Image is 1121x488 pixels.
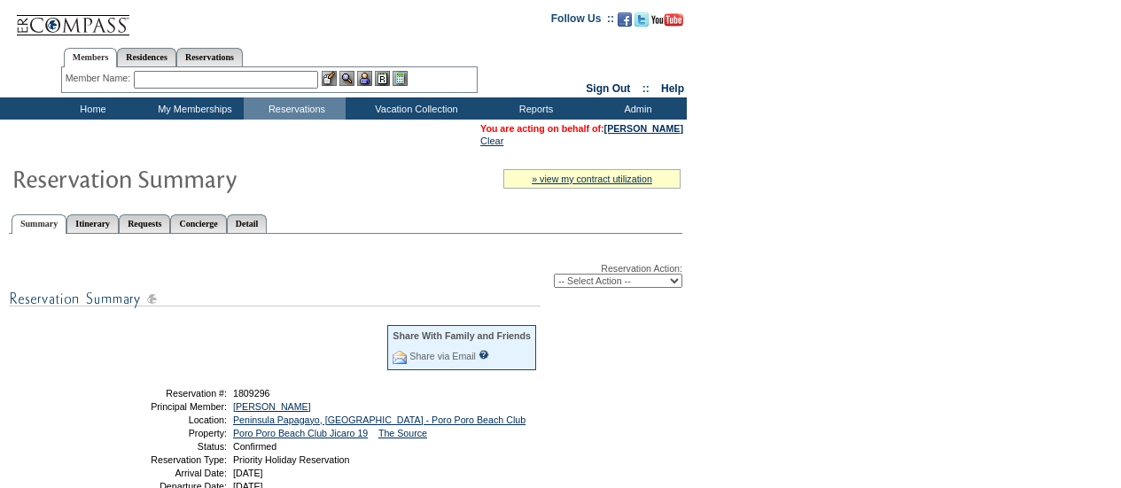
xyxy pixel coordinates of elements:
td: Home [40,97,142,120]
a: Become our fan on Facebook [618,18,632,28]
img: Impersonate [357,71,372,86]
td: Property: [100,428,227,438]
img: b_calculator.gif [393,71,408,86]
td: Arrival Date: [100,468,227,478]
a: Clear [480,136,503,146]
span: Confirmed [233,441,276,452]
a: Requests [119,214,170,233]
img: b_edit.gif [322,71,337,86]
a: Reservations [176,48,243,66]
img: View [339,71,354,86]
img: Reservations [375,71,390,86]
a: Summary [12,214,66,234]
a: Concierge [170,214,226,233]
a: Share via Email [409,351,476,361]
a: Follow us on Twitter [634,18,649,28]
td: Reservation #: [100,388,227,399]
td: My Memberships [142,97,244,120]
div: Share With Family and Friends [393,330,531,341]
img: Become our fan on Facebook [618,12,632,27]
img: Reservaton Summary [12,160,366,196]
td: Follow Us :: [551,11,614,32]
div: Member Name: [66,71,134,86]
a: » view my contract utilization [532,174,652,184]
a: Sign Out [586,82,630,95]
a: Detail [227,214,268,233]
span: [DATE] [233,468,263,478]
td: Location: [100,414,227,425]
a: Itinerary [66,214,119,233]
td: Status: [100,441,227,452]
td: Reservation Type: [100,454,227,465]
span: You are acting on behalf of: [480,123,683,134]
div: Reservation Action: [9,263,682,288]
a: Members [64,48,118,67]
a: Poro Poro Beach Club Jicaro 19 [233,428,368,438]
td: Principal Member: [100,401,227,412]
a: [PERSON_NAME] [233,401,311,412]
a: The Source [378,428,427,438]
td: Reports [483,97,585,120]
img: subTtlResSummary.gif [9,288,541,310]
a: Residences [117,48,176,66]
td: Vacation Collection [346,97,483,120]
a: Subscribe to our YouTube Channel [651,18,683,28]
img: Follow us on Twitter [634,12,649,27]
td: Admin [585,97,687,120]
span: :: [642,82,650,95]
img: Subscribe to our YouTube Channel [651,13,683,27]
a: Peninsula Papagayo, [GEOGRAPHIC_DATA] - Poro Poro Beach Club [233,414,525,425]
span: Priority Holiday Reservation [233,454,349,465]
a: Help [661,82,684,95]
input: What is this? [479,350,489,360]
td: Reservations [244,97,346,120]
a: [PERSON_NAME] [604,123,683,134]
span: 1809296 [233,388,270,399]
